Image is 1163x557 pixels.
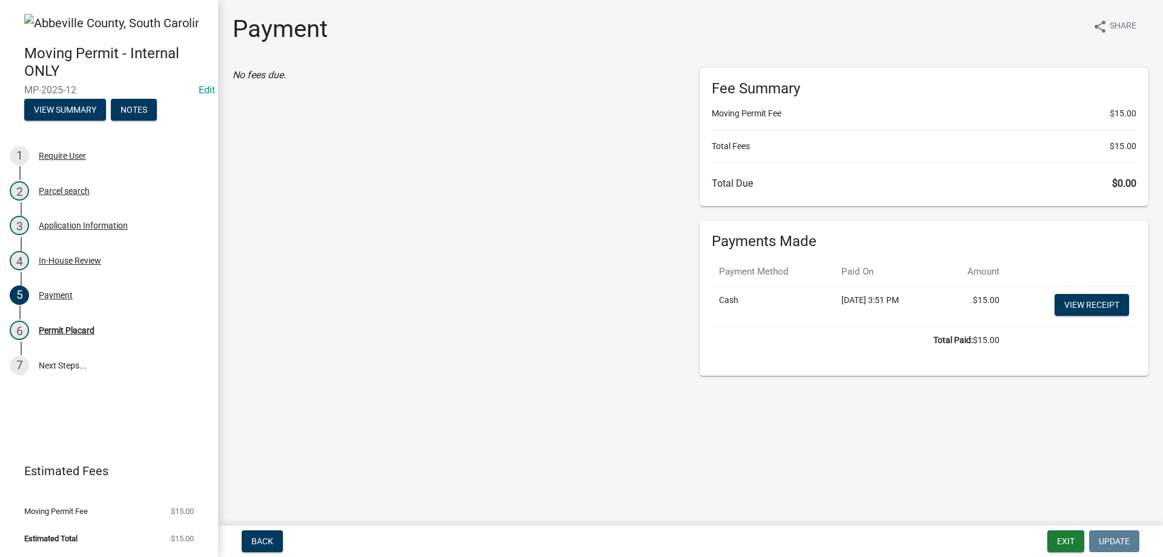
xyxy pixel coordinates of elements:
[39,221,128,230] div: Application Information
[712,80,1136,98] h6: Fee Summary
[939,286,1007,326] td: $15.00
[24,45,208,80] h4: Moving Permit - Internal ONLY
[24,99,106,121] button: View Summary
[1055,294,1129,316] a: View receipt
[24,507,88,515] span: Moving Permit Fee
[199,84,215,96] a: Edit
[39,152,86,160] div: Require User
[10,181,29,201] div: 2
[1083,15,1146,38] button: shareShare
[171,535,194,542] span: $15.00
[242,530,283,552] button: Back
[10,146,29,165] div: 1
[939,258,1007,286] th: Amount
[834,286,939,326] td: [DATE] 3:51 PM
[712,258,834,286] th: Payment Method
[1110,19,1136,34] span: Share
[24,106,106,116] wm-modal-confirm: Summary
[251,536,273,546] span: Back
[1110,140,1136,153] span: $15.00
[39,256,101,265] div: In-House Review
[1093,19,1107,34] i: share
[199,84,215,96] wm-modal-confirm: Edit Application Number
[712,286,834,326] td: Cash
[24,535,78,542] span: Estimated Total
[1047,530,1084,552] button: Exit
[111,106,157,116] wm-modal-confirm: Notes
[1099,536,1130,546] span: Update
[10,321,29,340] div: 6
[233,69,286,81] i: No fees due.
[10,459,199,483] a: Estimated Fees
[10,356,29,375] div: 7
[39,326,94,335] div: Permit Placard
[1110,107,1136,120] span: $15.00
[933,335,973,345] b: Total Paid:
[712,178,1136,189] h6: Total Due
[171,507,194,515] span: $15.00
[10,216,29,235] div: 3
[712,326,1007,354] td: $15.00
[712,140,1136,153] li: Total Fees
[1089,530,1139,552] button: Update
[712,107,1136,120] li: Moving Permit Fee
[39,291,73,299] div: Payment
[24,14,199,32] img: Abbeville County, South Carolina
[111,99,157,121] button: Notes
[39,187,90,195] div: Parcel search
[10,251,29,270] div: 4
[24,84,194,96] span: MP-2025-12
[1112,178,1136,189] span: $0.00
[712,233,1136,250] h6: Payments Made
[233,15,328,44] h1: Payment
[10,285,29,305] div: 5
[834,258,939,286] th: Paid On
